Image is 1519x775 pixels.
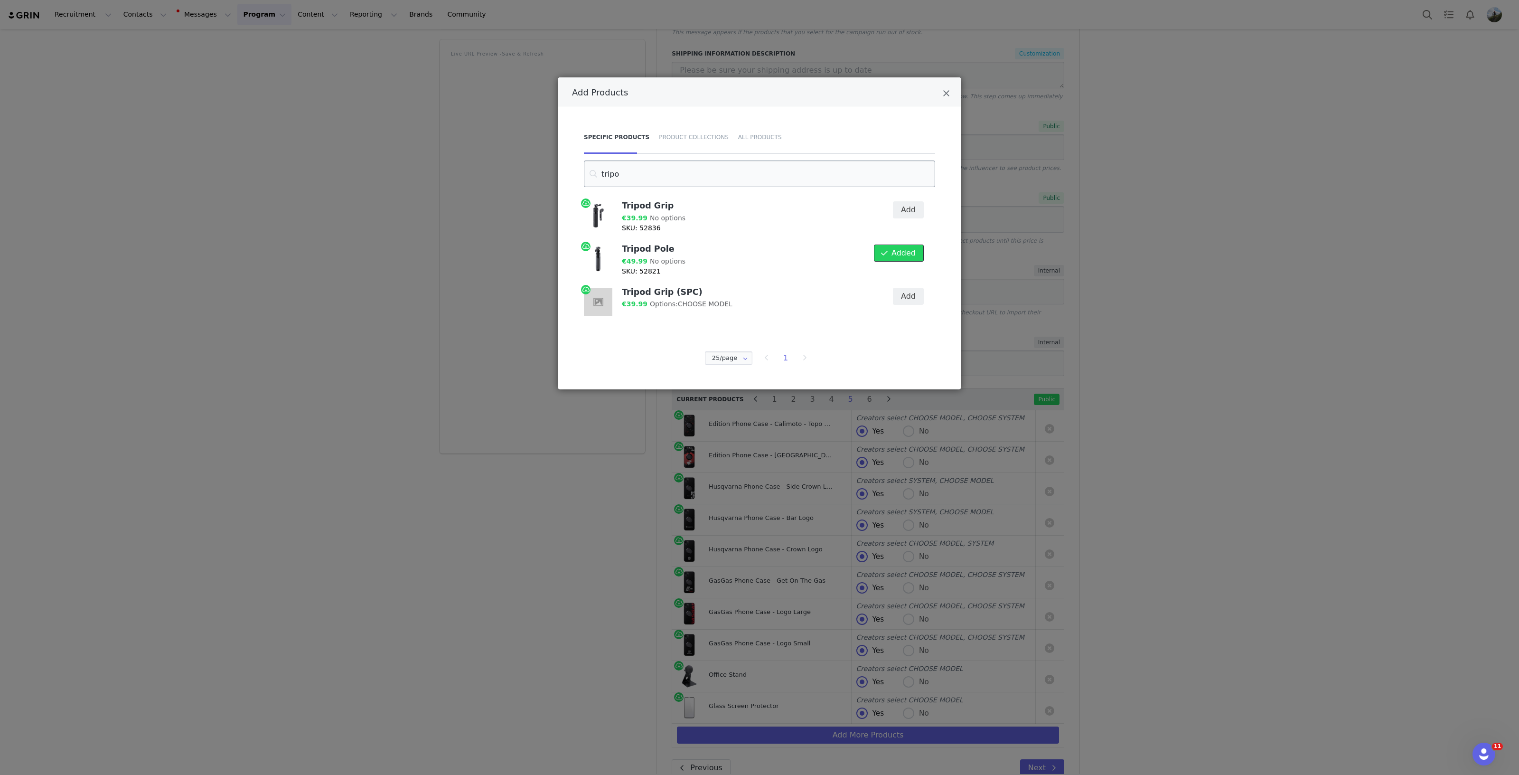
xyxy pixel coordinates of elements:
span: 11 [1492,743,1503,750]
h4: Tripod Pole [622,245,865,254]
span: Added [891,247,916,259]
img: placeholder-square.jpeg [584,288,612,316]
button: Add [893,288,924,305]
span: Options: [650,300,732,308]
div: Add Products [558,77,961,389]
div: Product Collections [654,121,733,154]
button: Add [893,201,924,218]
button: Close [943,89,950,100]
h4: Tripod Grip [622,201,865,211]
img: TripodGrip_plus.jpg [584,201,612,230]
img: TripodPole.jpg [584,245,612,273]
p: SKU: 52821 [622,266,865,276]
p: SKU: 52836 [622,223,865,233]
span: €39.99 [622,300,647,308]
input: Search for products by title [584,161,935,187]
input: Select [705,351,752,365]
span: Add Products [572,87,628,97]
div: All Products [733,121,782,154]
div: Specific Products [584,121,654,154]
span: No options [650,214,685,222]
span: €49.99 [622,257,647,265]
span: CHOOSE MODEL [678,300,732,308]
button: Added [874,245,924,262]
h4: Tripod Grip (SPC) [622,288,865,297]
li: 1 [778,351,793,365]
iframe: Intercom live chat [1472,743,1495,766]
span: €39.99 [622,214,647,222]
span: No options [650,257,685,265]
